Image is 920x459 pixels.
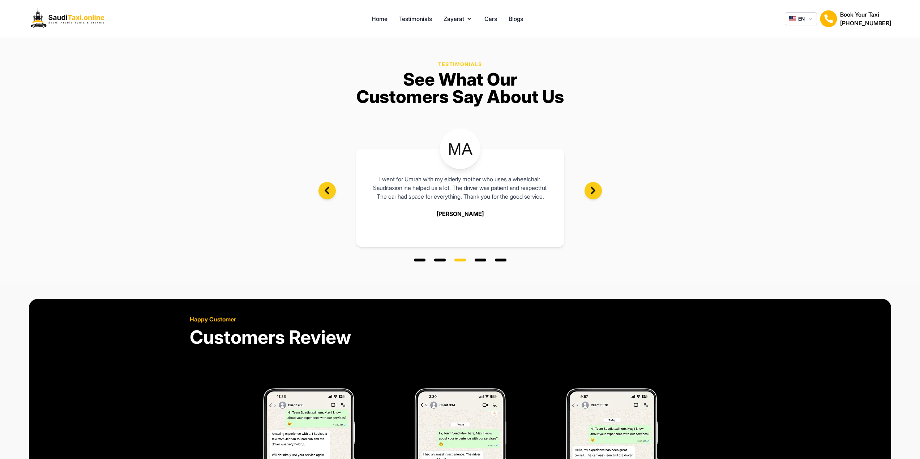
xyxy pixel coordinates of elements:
div: Book Your Taxi [840,10,891,27]
p: I went for Umrah with my elderly mother who uses a wheelchair. Sauditaxionline helped us a lot. T... [368,175,553,201]
a: Blogs [509,14,523,23]
img: Logo [29,6,110,32]
p: Happy Customer [190,315,731,324]
span: EN [798,15,805,22]
button: Zayarat [444,14,473,23]
button: EN [785,12,817,25]
a: Testimonials [399,14,432,23]
a: Home [372,14,388,23]
a: Cars [484,14,497,23]
h2: Customers Review [190,328,731,346]
img: Mariam [440,129,480,169]
div: Testimonials [356,61,564,68]
div: [PERSON_NAME] [437,209,484,218]
h1: Book Your Taxi [840,10,891,19]
h2: [PHONE_NUMBER] [840,19,891,27]
img: Book Your Taxi [820,10,837,27]
h2: See What Our Customers Say About Us [356,71,564,105]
